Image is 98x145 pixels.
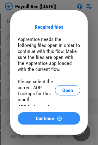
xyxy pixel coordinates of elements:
span: Continue [36,116,54,121]
div: ADP lookups.xlsx [18,104,80,110]
button: ContinueContinue [18,112,80,125]
div: Please select the correct ADP Lookups for this month [18,78,55,102]
div: Required files [35,24,63,30]
img: Continue [57,116,62,121]
span: Open [62,88,73,93]
button: Open [55,85,80,96]
div: Apprentice needs the following files open in order to continue with this flow. Make sure the file... [18,36,80,72]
